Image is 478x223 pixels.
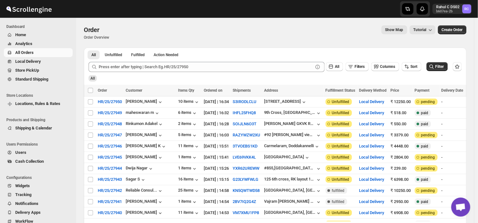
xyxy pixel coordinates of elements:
[15,201,38,206] span: Notifications
[359,99,384,104] button: Local Delivery
[154,52,178,57] span: Action Needed
[332,166,349,171] span: Unfulfilled
[380,64,395,69] span: Columns
[126,177,146,183] button: Sagar S
[441,88,463,93] span: Delivery Date
[264,88,278,93] span: Address
[411,64,418,69] span: Sort
[15,159,44,164] span: Cash Collection
[15,183,30,188] span: Widgets
[264,166,315,170] div: #855,[GEOGRAPHIC_DATA], [GEOGRAPHIC_DATA], [GEOGRAPHIC_DATA]
[233,199,256,204] button: 2BV7IQ2G4Z
[178,99,200,105] button: 10 items
[433,4,472,14] button: User menu
[126,132,163,139] div: [PERSON_NAME]
[359,110,384,115] button: Local Delivery
[391,187,411,194] div: ₹ 10250.00
[126,88,142,93] span: Customer
[4,30,73,39] button: Home
[126,110,160,116] button: maheswaran m
[126,121,164,128] button: Rinkumon Adakel
[178,188,200,194] button: 25 items
[94,108,126,118] button: HR/25/27949
[402,62,422,71] button: Sort
[98,88,107,93] span: Order
[441,121,463,127] div: -
[4,39,73,48] button: Analytics
[98,199,122,205] span: HR/25/27941
[204,187,229,194] div: [DATE] | 14:58
[436,4,460,10] p: Rahul C DS02
[391,199,411,205] div: ₹ 2950.00
[441,143,463,149] div: -
[233,110,256,115] button: IHFL25FHQ8
[178,132,198,139] button: 5 items
[332,155,349,160] span: Unfulfilled
[391,132,411,138] div: ₹ 3379.00
[264,166,322,172] button: #855,[GEOGRAPHIC_DATA], [GEOGRAPHIC_DATA], [GEOGRAPHIC_DATA]
[126,188,157,193] div: Reliable Consul...
[233,177,258,182] button: G23LYWFWLG
[415,88,430,93] span: Payment
[15,32,26,37] span: Home
[94,141,126,151] button: HR/25/27946
[451,198,470,217] a: Open chat
[264,99,301,104] div: [STREET_ADDRESS]
[4,99,73,108] button: Locations, Rules & Rates
[126,166,154,172] div: Dwija Nagar
[332,99,349,104] span: Unfulfilled
[94,163,126,174] button: HR/25/27944
[178,121,198,128] div: 2 items
[4,190,73,199] button: Tracking
[15,41,32,46] span: Analytics
[91,52,96,57] span: All
[178,154,198,161] button: 1 items
[15,101,60,106] span: Locations, Rules & Rates
[98,210,122,216] span: HR/25/27940
[332,133,349,138] span: Unfulfilled
[178,110,198,116] div: 6 items
[332,210,349,215] span: Unfulfilled
[94,208,126,218] button: HR/25/27940
[421,177,428,182] span: paid
[441,199,463,205] div: -
[94,130,126,140] button: HR/25/27947
[264,199,322,205] button: Vajram [PERSON_NAME] Marathahalli - [GEOGRAPHIC_DATA] [GEOGRAPHIC_DATA]
[204,110,229,116] div: [DATE] | 16:32
[421,133,435,138] span: pending
[435,64,444,69] span: Filter
[131,52,145,57] span: Fulfilled
[6,93,73,98] span: Store Locations
[178,88,194,93] span: Items Qty
[126,199,163,205] div: [PERSON_NAME]
[442,27,463,32] span: Create Order
[421,210,435,215] span: pending
[204,176,229,183] div: [DATE] | 15:15
[4,199,73,208] button: Notifications
[441,132,463,138] div: -
[15,126,52,130] span: Shipping & Calendar
[441,187,463,194] div: -
[94,119,126,129] button: HR/25/27948
[233,188,260,193] button: KN5QWTWD58
[233,121,256,126] button: SOIJLN6O3T
[233,133,260,137] button: RAZYWZW2XU
[436,10,460,13] p: b607ea-2b
[391,176,411,183] div: ₹ 6398.00
[126,154,163,161] button: [PERSON_NAME]
[441,210,463,216] div: -
[94,197,126,207] button: HR/25/27941
[332,121,349,127] span: Unfulfilled
[4,148,73,157] button: Users
[233,210,259,215] button: VM7XMU1FP8
[441,176,463,183] div: -
[410,25,435,34] button: Tutorial
[264,110,315,115] div: 9th Cross, [GEOGRAPHIC_DATA], [GEOGRAPHIC_DATA]
[6,117,73,122] span: Products and Shipping
[382,25,407,34] button: Map action label
[101,50,126,59] button: Unfulfilled
[178,210,200,216] div: 11 items
[126,143,167,150] div: [PERSON_NAME] K
[150,50,182,59] button: ActionNeeded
